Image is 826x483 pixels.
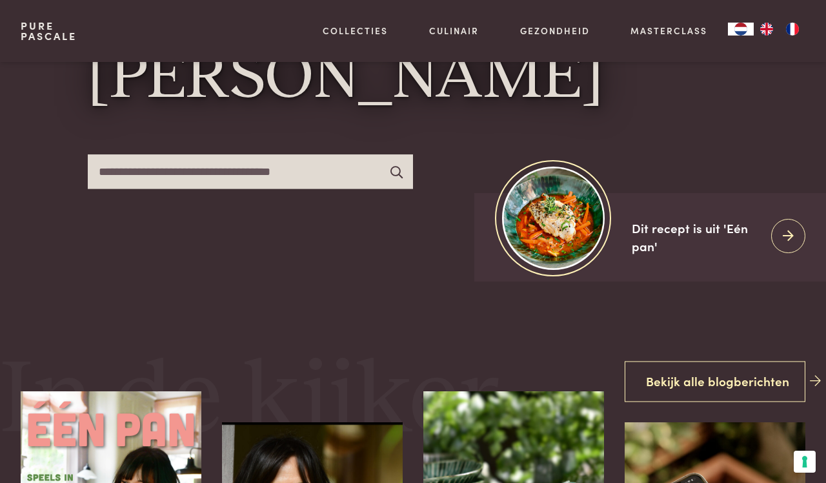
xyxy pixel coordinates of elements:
img: https://admin.purepascale.com/wp-content/uploads/2025/08/home_recept_link.jpg [502,167,605,269]
a: Gezondheid [520,24,590,37]
a: EN [754,23,780,36]
a: Bekijk alle blogberichten [625,361,805,402]
a: Masterclass [630,24,707,37]
a: FR [780,23,805,36]
button: Uw voorkeuren voor toestemming voor trackingtechnologieën [794,451,816,473]
a: NL [728,23,754,36]
div: Dit recept is uit 'Eén pan' [632,219,761,256]
a: PurePascale [21,21,77,41]
a: Collecties [323,24,388,37]
div: Language [728,23,754,36]
a: https://admin.purepascale.com/wp-content/uploads/2025/08/home_recept_link.jpg Dit recept is uit '... [474,193,826,282]
a: Culinair [429,24,479,37]
ul: Language list [754,23,805,36]
aside: Language selected: Nederlands [728,23,805,36]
